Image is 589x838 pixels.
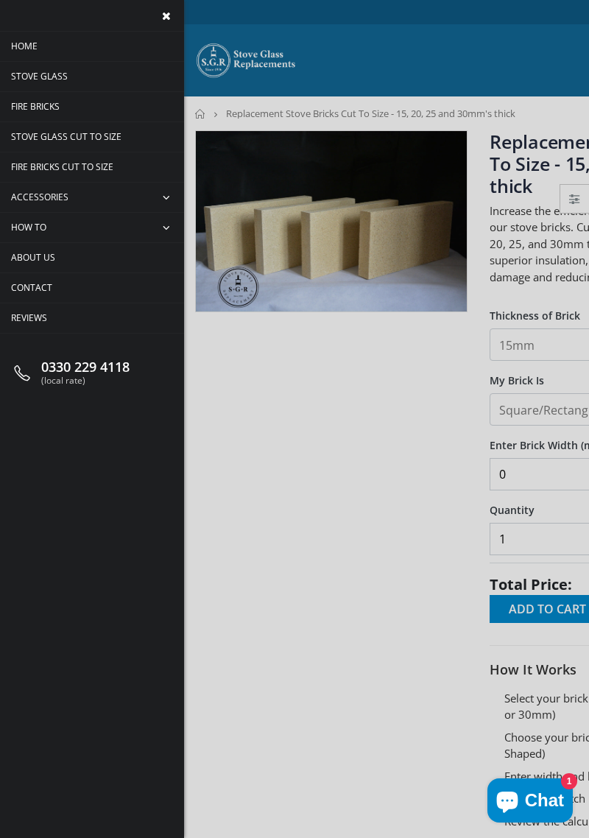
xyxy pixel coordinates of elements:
span: Accessories [11,191,68,203]
span: How To [11,221,46,233]
span: 0330 229 4118 [41,359,130,376]
span: Home [11,40,38,52]
span: (local rate) [41,376,130,386]
span: collapse [152,213,184,242]
inbox-online-store-chat: Shopify online store chat [483,778,577,826]
span: Stove Glass [11,70,68,82]
span: Stove Glass Cut To Size [11,130,121,143]
a: 0330 229 4118 (local rate) [11,348,173,386]
span: Fire Bricks Cut To Size [11,161,113,173]
span: collapse [152,183,184,212]
span: Reviews [11,311,47,324]
span: About us [11,251,55,264]
span: Contact [11,281,52,294]
span: Fire Bricks [11,100,60,113]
